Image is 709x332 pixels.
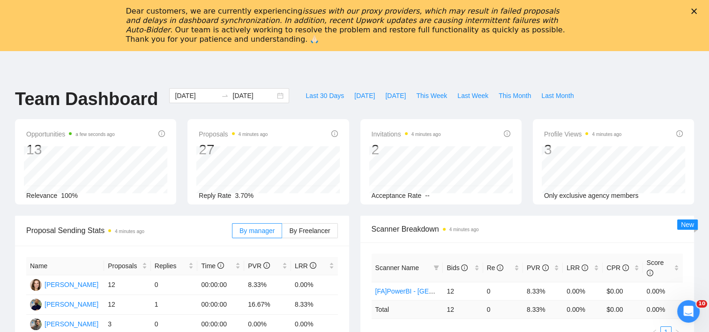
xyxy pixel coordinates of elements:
[385,91,406,101] span: [DATE]
[681,221,694,228] span: New
[643,300,683,318] td: 0.00 %
[622,264,629,271] span: info-circle
[563,282,603,300] td: 0.00%
[239,132,268,137] time: 4 minutes ago
[411,88,452,103] button: This Week
[544,128,622,140] span: Profile Views
[232,91,275,101] input: End date
[544,141,622,158] div: 3
[104,257,151,275] th: Proposals
[372,192,422,199] span: Acceptance Rate
[411,132,441,137] time: 4 minutes ago
[45,299,98,309] div: [PERSON_NAME]
[175,91,217,101] input: Start date
[291,275,338,295] td: 0.00%
[677,300,700,323] iframe: Intercom live chat
[239,227,275,234] span: By manager
[603,300,642,318] td: $ 0.00
[452,88,493,103] button: Last Week
[582,264,588,271] span: info-circle
[676,130,683,137] span: info-circle
[30,280,98,288] a: CA[PERSON_NAME]
[45,319,98,329] div: [PERSON_NAME]
[523,300,563,318] td: 8.33 %
[647,259,664,277] span: Score
[603,282,642,300] td: $0.00
[563,300,603,318] td: 0.00 %
[75,132,114,137] time: a few seconds ago
[643,282,683,300] td: 0.00%
[26,225,232,236] span: Proposal Sending Stats
[567,264,588,272] span: LRR
[235,192,254,199] span: 3.70%
[26,141,115,158] div: 13
[493,88,536,103] button: This Month
[443,300,483,318] td: 12
[155,261,187,271] span: Replies
[115,229,144,234] time: 4 minutes ago
[244,275,291,295] td: 8.33%
[197,275,244,295] td: 00:00:00
[487,264,504,272] span: Re
[199,192,231,199] span: Reply Rate
[504,130,510,137] span: info-circle
[263,262,270,269] span: info-circle
[606,264,628,272] span: CPR
[499,91,531,101] span: This Month
[691,8,701,14] div: Close
[306,91,344,101] span: Last 30 Days
[536,88,579,103] button: Last Month
[372,223,683,235] span: Scanner Breakdown
[433,265,439,271] span: filter
[199,128,268,140] span: Proposals
[592,132,621,137] time: 4 minutes ago
[432,261,441,275] span: filter
[461,264,468,271] span: info-circle
[221,92,229,99] span: to
[151,257,198,275] th: Replies
[349,88,380,103] button: [DATE]
[104,275,151,295] td: 12
[291,295,338,315] td: 8.33%
[26,128,115,140] span: Opportunities
[443,282,483,300] td: 12
[199,141,268,158] div: 27
[108,261,140,271] span: Proposals
[425,192,429,199] span: --
[15,88,158,110] h1: Team Dashboard
[310,262,316,269] span: info-circle
[151,275,198,295] td: 0
[126,7,568,44] div: Dear customers, we are currently experiencing . Our team is actively working to resolve the probl...
[158,130,165,137] span: info-circle
[497,264,503,271] span: info-circle
[527,264,549,272] span: PVR
[696,300,707,308] span: 10
[244,295,291,315] td: 16.67%
[126,7,560,34] i: issues with our proxy providers, which may result in failed proposals and delays in dashboard syn...
[30,299,42,310] img: FN
[331,130,338,137] span: info-circle
[483,300,523,318] td: 0
[289,227,330,234] span: By Freelancer
[217,262,224,269] span: info-circle
[30,320,98,327] a: M[PERSON_NAME]
[151,295,198,315] td: 1
[449,227,479,232] time: 4 minutes ago
[416,91,447,101] span: This Week
[26,192,57,199] span: Relevance
[372,128,441,140] span: Invitations
[197,295,244,315] td: 00:00:00
[457,91,488,101] span: Last Week
[372,141,441,158] div: 2
[483,282,523,300] td: 0
[372,300,443,318] td: Total
[221,92,229,99] span: swap-right
[523,282,563,300] td: 8.33%
[380,88,411,103] button: [DATE]
[647,270,653,276] span: info-circle
[201,262,224,270] span: Time
[544,192,639,199] span: Only exclusive agency members
[300,88,349,103] button: Last 30 Days
[61,192,78,199] span: 100%
[375,264,419,272] span: Scanner Name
